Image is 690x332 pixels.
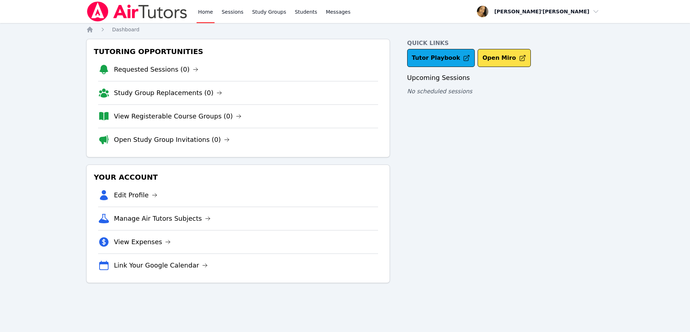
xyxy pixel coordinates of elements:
[92,171,384,184] h3: Your Account
[92,45,384,58] h3: Tutoring Opportunities
[407,73,604,83] h3: Upcoming Sessions
[407,88,472,95] span: No scheduled sessions
[114,237,171,247] a: View Expenses
[86,26,604,33] nav: Breadcrumb
[114,135,230,145] a: Open Study Group Invitations (0)
[114,111,241,121] a: View Registerable Course Groups (0)
[112,27,139,32] span: Dashboard
[326,8,351,15] span: Messages
[86,1,188,22] img: Air Tutors
[112,26,139,33] a: Dashboard
[407,39,604,48] h4: Quick Links
[114,214,211,224] a: Manage Air Tutors Subjects
[114,260,208,270] a: Link Your Google Calendar
[478,49,530,67] button: Open Miro
[407,49,475,67] a: Tutor Playbook
[114,190,157,200] a: Edit Profile
[114,64,198,75] a: Requested Sessions (0)
[114,88,222,98] a: Study Group Replacements (0)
